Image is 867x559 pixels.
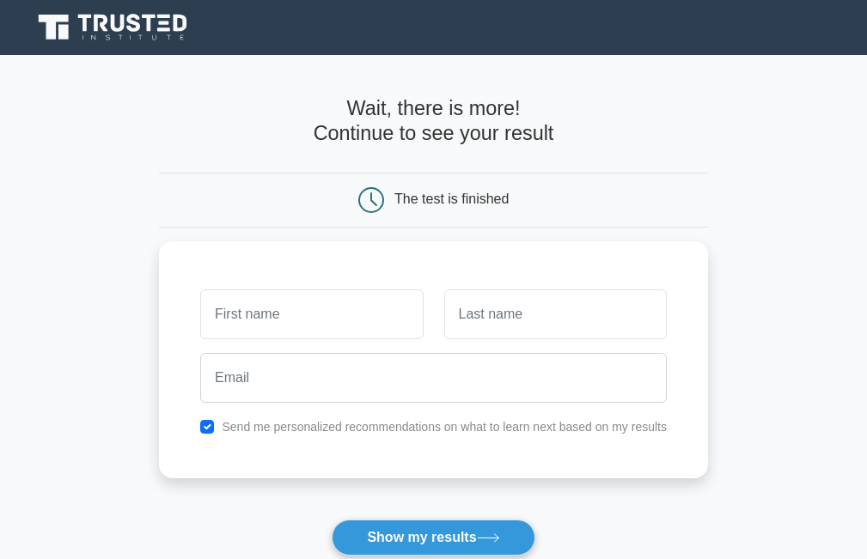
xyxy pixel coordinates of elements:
[200,289,423,339] input: First name
[444,289,667,339] input: Last name
[222,420,667,434] label: Send me personalized recommendations on what to learn next based on my results
[332,520,534,556] button: Show my results
[394,191,509,206] div: The test is finished
[159,96,708,144] h4: Wait, there is more! Continue to see your result
[200,353,667,403] input: Email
